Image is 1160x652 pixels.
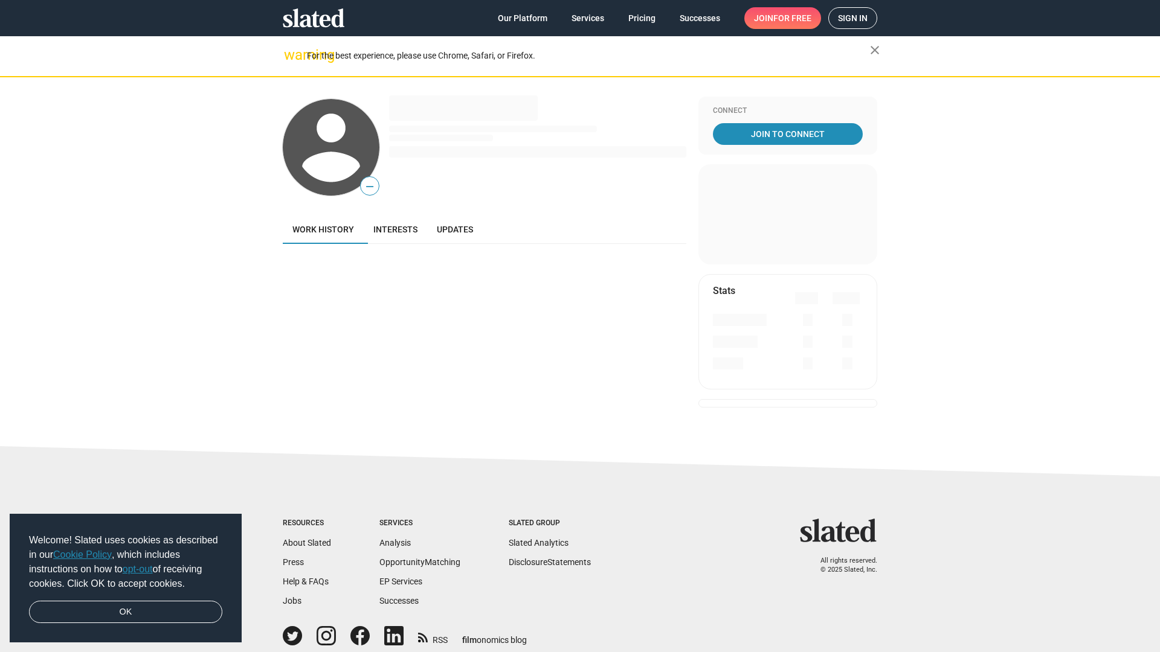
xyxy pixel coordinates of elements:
[379,577,422,586] a: EP Services
[562,7,614,29] a: Services
[744,7,821,29] a: Joinfor free
[509,557,591,567] a: DisclosureStatements
[427,215,483,244] a: Updates
[868,43,882,57] mat-icon: close
[773,7,811,29] span: for free
[572,7,604,29] span: Services
[379,596,419,606] a: Successes
[715,123,860,145] span: Join To Connect
[462,625,527,646] a: filmonomics blog
[292,225,354,234] span: Work history
[713,284,735,297] mat-card-title: Stats
[418,627,448,646] a: RSS
[670,7,730,29] a: Successes
[437,225,473,234] span: Updates
[462,635,477,645] span: film
[828,7,877,29] a: Sign in
[364,215,427,244] a: Interests
[509,519,591,528] div: Slated Group
[838,8,868,28] span: Sign in
[29,533,222,591] span: Welcome! Slated uses cookies as described in our , which includes instructions on how to of recei...
[361,179,379,194] span: —
[498,7,547,29] span: Our Platform
[628,7,656,29] span: Pricing
[619,7,665,29] a: Pricing
[283,519,331,528] div: Resources
[379,538,411,548] a: Analysis
[713,106,863,116] div: Connect
[808,557,877,574] p: All rights reserved. © 2025 Slated, Inc.
[283,215,364,244] a: Work history
[283,538,331,548] a: About Slated
[713,123,863,145] a: Join To Connect
[283,596,301,606] a: Jobs
[283,577,329,586] a: Help & FAQs
[53,549,112,560] a: Cookie Policy
[307,48,870,64] div: For the best experience, please use Chrome, Safari, or Firefox.
[379,519,460,528] div: Services
[379,557,460,567] a: OpportunityMatching
[283,557,304,567] a: Press
[754,7,811,29] span: Join
[680,7,720,29] span: Successes
[10,514,242,643] div: cookieconsent
[373,225,417,234] span: Interests
[123,564,153,574] a: opt-out
[509,538,569,548] a: Slated Analytics
[488,7,557,29] a: Our Platform
[284,48,298,62] mat-icon: warning
[29,601,222,624] a: dismiss cookie message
